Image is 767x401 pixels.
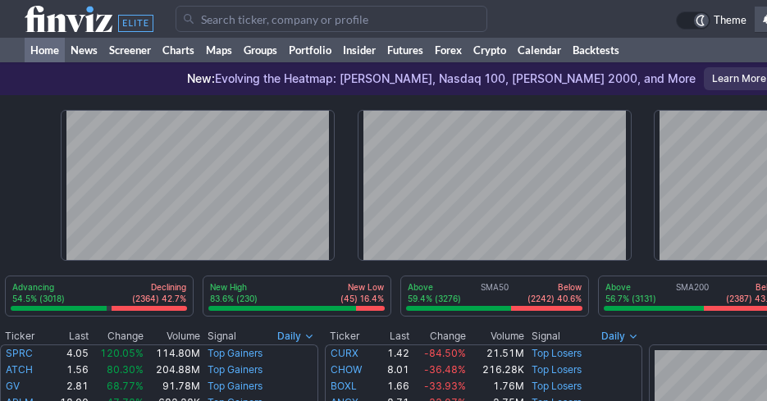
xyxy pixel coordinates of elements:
[605,293,656,304] p: 56.7% (3131)
[176,6,487,32] input: Search
[512,38,567,62] a: Calendar
[331,363,362,376] a: CHOW
[532,330,560,343] span: Signal
[12,281,65,293] p: Advancing
[381,38,429,62] a: Futures
[200,38,238,62] a: Maps
[676,11,746,30] a: Theme
[467,362,525,378] td: 216.28K
[65,38,103,62] a: News
[532,363,582,376] a: Top Losers
[89,328,144,344] th: Change
[144,328,200,344] th: Volume
[601,328,625,344] span: Daily
[208,363,263,376] a: Top Gainers
[331,380,357,392] a: BOXL
[567,38,625,62] a: Backtests
[44,362,89,378] td: 1.56
[424,347,466,359] span: -84.50%
[331,347,358,359] a: CURX
[532,347,582,359] a: Top Losers
[527,281,582,293] p: Below
[210,281,258,293] p: New High
[6,347,33,359] a: SPRC
[410,328,467,344] th: Change
[283,38,337,62] a: Portfolio
[467,328,525,344] th: Volume
[6,363,33,376] a: ATCH
[337,38,381,62] a: Insider
[100,347,144,359] span: 120.05%
[372,344,410,362] td: 1.42
[132,293,186,304] p: (2364) 42.7%
[107,380,144,392] span: 68.77%
[424,380,466,392] span: -33.93%
[44,378,89,394] td: 2.81
[527,293,582,304] p: (2242) 40.6%
[468,38,512,62] a: Crypto
[208,380,263,392] a: Top Gainers
[103,38,157,62] a: Screener
[424,363,466,376] span: -36.48%
[144,344,200,362] td: 114.80M
[6,380,20,392] a: GV
[406,281,583,306] div: SMA50
[372,378,410,394] td: 1.66
[12,293,65,304] p: 54.5% (3018)
[408,281,461,293] p: Above
[187,71,696,87] p: Evolving the Heatmap: [PERSON_NAME], Nasdaq 100, [PERSON_NAME] 2000, and More
[44,344,89,362] td: 4.05
[597,328,642,344] button: Signals interval
[372,362,410,378] td: 8.01
[157,38,200,62] a: Charts
[273,328,318,344] button: Signals interval
[107,363,144,376] span: 80.30%
[208,330,236,343] span: Signal
[210,293,258,304] p: 83.6% (230)
[144,378,200,394] td: 91.78M
[25,38,65,62] a: Home
[429,38,468,62] a: Forex
[277,328,301,344] span: Daily
[340,281,384,293] p: New Low
[238,38,283,62] a: Groups
[408,293,461,304] p: 59.4% (3276)
[605,281,656,293] p: Above
[325,328,372,344] th: Ticker
[532,380,582,392] a: Top Losers
[467,378,525,394] td: 1.76M
[467,344,525,362] td: 21.51M
[372,328,410,344] th: Last
[714,11,746,30] span: Theme
[144,362,200,378] td: 204.88M
[208,347,263,359] a: Top Gainers
[44,328,89,344] th: Last
[132,281,186,293] p: Declining
[187,71,215,85] span: New:
[340,293,384,304] p: (45) 16.4%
